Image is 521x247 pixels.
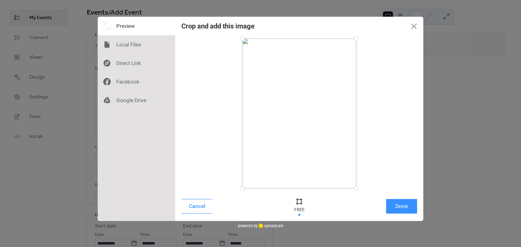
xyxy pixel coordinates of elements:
[405,17,423,35] button: Close
[98,35,175,54] div: Local Files
[181,22,255,30] div: Crop and add this image
[98,17,175,35] div: Preview
[386,199,417,214] button: Done
[98,91,175,110] div: Google Drive
[181,199,212,214] button: Cancel
[98,54,175,72] div: Direct Link
[238,221,283,230] div: powered by
[98,72,175,91] div: Facebook
[258,223,283,228] a: uploadcare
